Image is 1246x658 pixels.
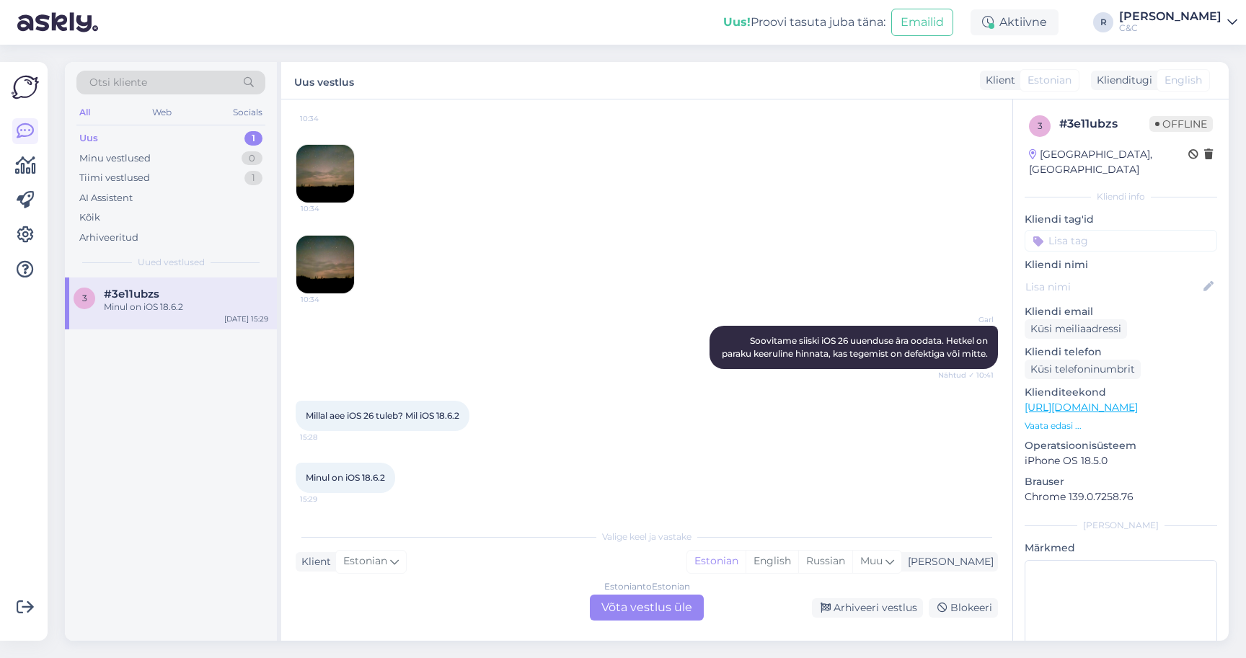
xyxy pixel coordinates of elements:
div: [DATE] 15:29 [224,314,268,324]
p: Klienditeekond [1025,385,1217,400]
div: Võta vestlus üle [590,595,704,621]
p: Operatsioonisüsteem [1025,438,1217,453]
div: Kliendi info [1025,190,1217,203]
input: Lisa nimi [1025,279,1201,295]
div: Kõik [79,210,100,225]
div: Estonian to Estonian [604,580,690,593]
span: Offline [1149,116,1213,132]
p: Kliendi telefon [1025,344,1217,360]
div: Küsi meiliaadressi [1025,319,1127,339]
span: Estonian [1028,73,1072,88]
span: #3e11ubzs [104,288,159,301]
p: Kliendi nimi [1025,257,1217,272]
span: Soovitame siiski iOS 26 uuenduse ära oodata. Hetkel on paraku keeruline hinnata, kas tegemist on ... [722,335,990,359]
div: Tiimi vestlused [79,171,150,185]
div: 1 [244,171,262,185]
b: Uus! [723,15,751,29]
span: 15:29 [300,494,354,504]
div: C&C [1119,22,1221,34]
button: Emailid [891,9,953,36]
input: Lisa tag [1025,230,1217,252]
span: Estonian [343,553,387,569]
span: 3 [1038,120,1043,131]
p: Chrome 139.0.7258.76 [1025,489,1217,504]
div: All [76,103,93,122]
div: Klienditugi [1091,73,1152,88]
div: Klient [296,554,331,569]
div: [GEOGRAPHIC_DATA], [GEOGRAPHIC_DATA] [1029,147,1188,177]
div: 1 [244,131,262,146]
div: Blokeeri [929,598,998,618]
p: Kliendi tag'id [1025,212,1217,227]
div: Minu vestlused [79,151,151,166]
p: Märkmed [1025,541,1217,556]
span: English [1165,73,1202,88]
div: [PERSON_NAME] [902,554,994,569]
div: Arhiveeritud [79,231,138,245]
span: Minul on iOS 18.6.2 [306,472,385,483]
div: Web [149,103,174,122]
div: Estonian [687,551,746,572]
span: 10:34 [300,113,354,124]
div: Arhiveeri vestlus [812,598,923,618]
div: Klient [980,73,1015,88]
img: Attachment [296,236,354,293]
span: Otsi kliente [89,75,147,90]
div: Küsi telefoninumbrit [1025,360,1141,379]
div: [PERSON_NAME] [1119,11,1221,22]
p: iPhone OS 18.5.0 [1025,453,1217,468]
div: Russian [798,551,852,572]
div: [PERSON_NAME] [1025,519,1217,532]
div: 0 [242,151,262,166]
div: Uus [79,131,98,146]
span: Nähtud ✓ 10:41 [938,370,994,381]
span: Millal aee iOS 26 tuleb? Mil iOS 18.6.2 [306,410,459,421]
img: Askly Logo [12,74,39,101]
div: Minul on iOS 18.6.2 [104,301,268,314]
span: Garl [940,314,994,325]
a: [URL][DOMAIN_NAME] [1025,401,1138,414]
p: Kliendi email [1025,304,1217,319]
span: 3 [82,293,87,303]
span: Uued vestlused [138,256,205,269]
div: AI Assistent [79,191,133,205]
img: Attachment [296,145,354,203]
p: Brauser [1025,474,1217,489]
label: Uus vestlus [294,71,354,90]
div: Socials [230,103,265,122]
div: Valige keel ja vastake [296,530,998,543]
div: English [746,551,798,572]
p: Vaata edasi ... [1025,419,1217,432]
span: 10:34 [301,203,355,214]
div: R [1093,12,1113,32]
span: 10:34 [301,294,355,305]
div: Proovi tasuta juba täna: [723,14,885,31]
span: 15:28 [300,432,354,443]
a: [PERSON_NAME]C&C [1119,11,1237,34]
div: # 3e11ubzs [1059,115,1149,133]
div: Aktiivne [971,9,1059,35]
span: Muu [860,554,883,567]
